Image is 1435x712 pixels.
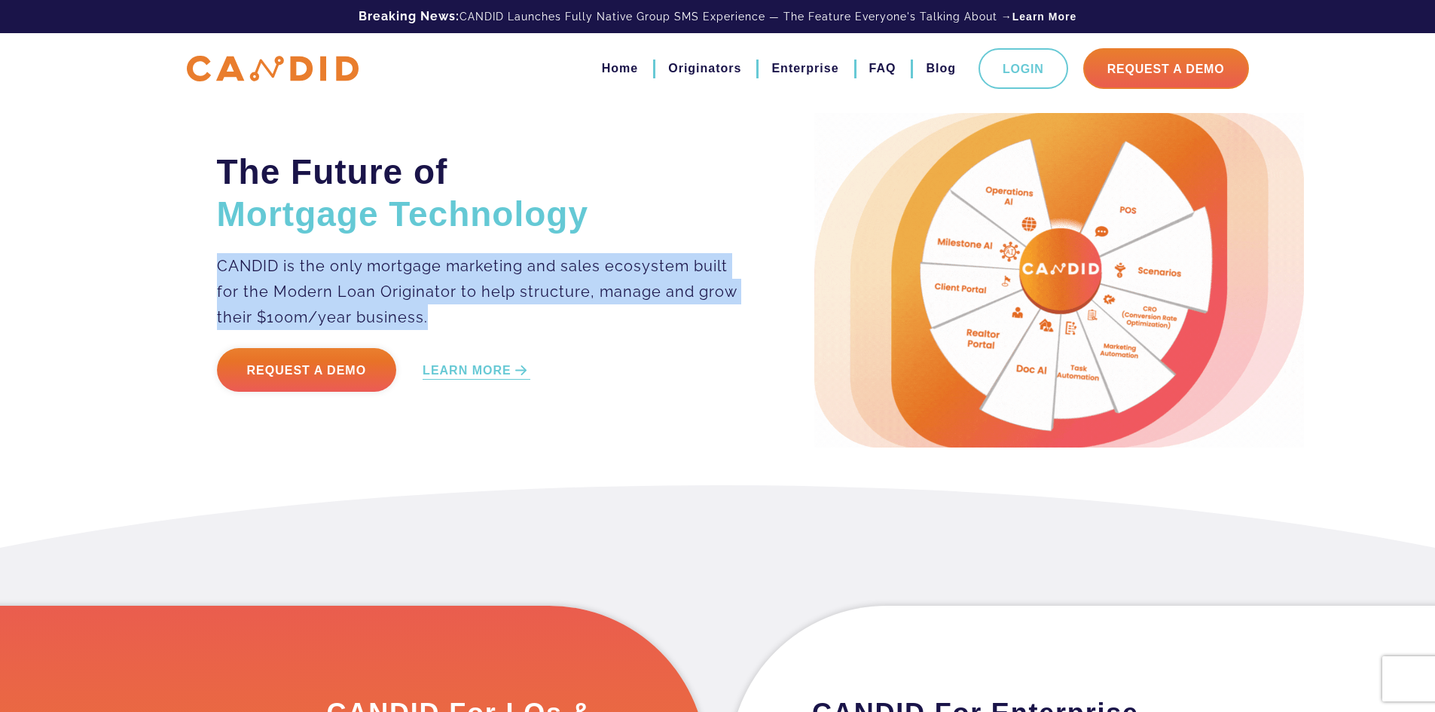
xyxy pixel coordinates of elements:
a: FAQ [869,56,896,81]
b: Breaking News: [359,9,460,23]
a: Blog [926,56,956,81]
a: Learn More [1012,9,1076,24]
a: Enterprise [771,56,838,81]
a: Home [602,56,638,81]
span: Mortgage Technology [217,194,589,234]
a: Request A Demo [1083,48,1249,89]
h2: The Future of [217,151,739,235]
a: Request a Demo [217,348,397,392]
img: Candid Hero Image [814,113,1304,448]
img: CANDID APP [187,56,359,82]
a: Login [979,48,1068,89]
a: Originators [668,56,741,81]
a: LEARN MORE [423,362,530,380]
p: CANDID is the only mortgage marketing and sales ecosystem built for the Modern Loan Originator to... [217,253,739,330]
